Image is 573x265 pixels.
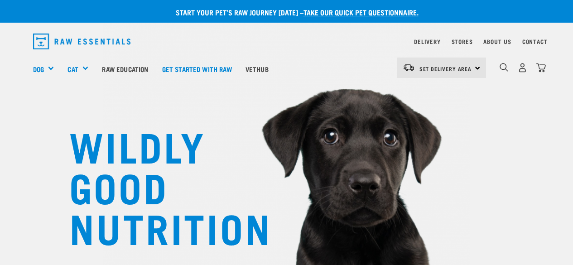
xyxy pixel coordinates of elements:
a: Dog [33,64,44,74]
span: Set Delivery Area [419,67,472,70]
a: About Us [483,40,511,43]
img: home-icon@2x.png [536,63,546,72]
img: user.png [518,63,527,72]
a: take our quick pet questionnaire. [303,10,419,14]
h1: WILDLY GOOD NUTRITION [69,125,250,247]
a: Stores [452,40,473,43]
img: Raw Essentials Logo [33,34,131,49]
a: Contact [522,40,548,43]
a: Vethub [239,51,275,87]
a: Delivery [414,40,440,43]
img: home-icon-1@2x.png [500,63,508,72]
a: Cat [67,64,78,74]
nav: dropdown navigation [26,30,548,53]
a: Raw Education [95,51,155,87]
a: Get started with Raw [155,51,239,87]
img: van-moving.png [403,63,415,72]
